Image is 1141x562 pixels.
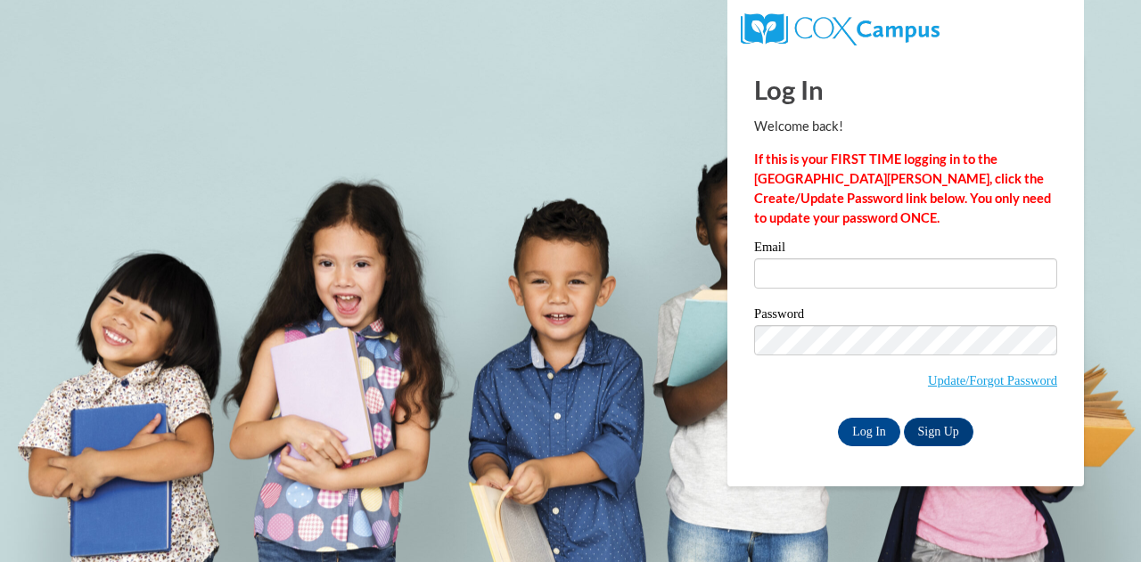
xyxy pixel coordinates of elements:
label: Email [754,240,1057,258]
label: Password [754,307,1057,325]
input: Log In [838,418,900,446]
strong: If this is your FIRST TIME logging in to the [GEOGRAPHIC_DATA][PERSON_NAME], click the Create/Upd... [754,151,1051,225]
img: COX Campus [741,13,940,45]
h1: Log In [754,71,1057,108]
a: COX Campus [741,20,940,36]
a: Sign Up [904,418,973,446]
p: Welcome back! [754,117,1057,136]
a: Update/Forgot Password [928,373,1057,387]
